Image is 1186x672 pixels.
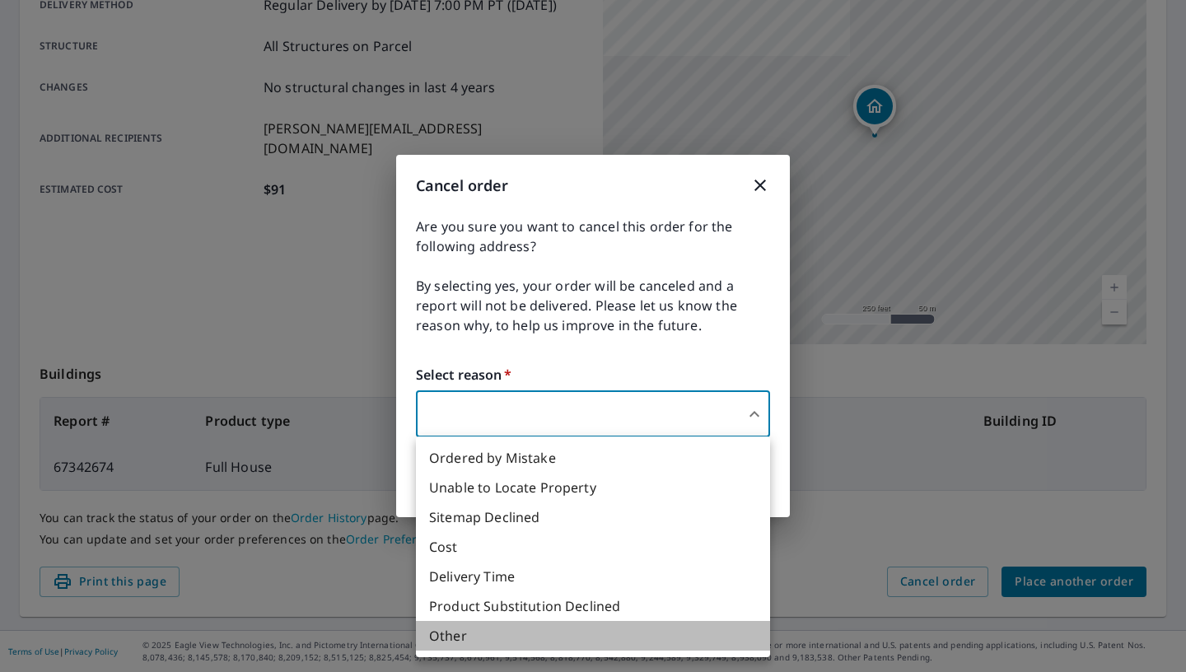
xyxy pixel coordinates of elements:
[416,562,770,591] li: Delivery Time
[416,532,770,562] li: Cost
[416,621,770,651] li: Other
[416,443,770,473] li: Ordered by Mistake
[416,591,770,621] li: Product Substitution Declined
[416,473,770,502] li: Unable to Locate Property
[416,502,770,532] li: Sitemap Declined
